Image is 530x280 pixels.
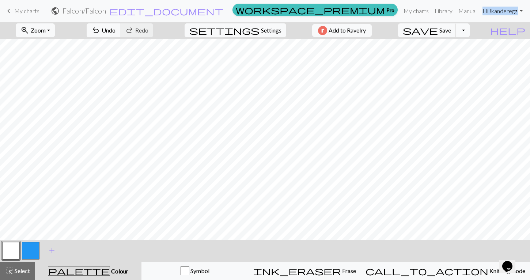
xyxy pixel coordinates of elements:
button: Add to Ravelry [312,24,372,37]
h2: Falcon / Falcon [63,7,106,15]
span: Save [439,27,451,34]
button: Colour [35,262,141,280]
span: Zoom [31,27,46,34]
span: Settings [261,26,281,35]
button: Symbol [141,262,249,280]
span: undo [91,25,100,35]
span: Select [14,267,30,274]
button: Erase [249,262,361,280]
img: Ravelry [318,26,327,35]
span: ink_eraser [253,266,341,276]
span: help [490,25,525,35]
span: edit_document [109,6,223,16]
span: keyboard_arrow_left [4,6,13,16]
span: Undo [102,27,116,34]
a: HiJkanderegg [480,4,526,18]
a: My charts [401,4,432,18]
span: palette [48,266,110,276]
span: workspace_premium [236,5,385,15]
button: Undo [87,23,121,37]
button: SettingsSettings [185,23,286,37]
button: Save [398,23,456,37]
span: public [51,6,60,16]
span: Symbol [189,267,209,274]
iframe: chat widget [499,251,523,273]
span: call_to_action [366,266,488,276]
a: My charts [4,5,39,17]
button: Zoom [16,23,55,37]
span: settings [189,25,260,35]
a: Library [432,4,455,18]
span: highlight_alt [5,266,14,276]
a: Manual [455,4,480,18]
span: Erase [341,267,356,274]
span: My charts [14,7,39,14]
i: Settings [189,26,260,35]
span: Knitting mode [488,267,525,274]
span: save [403,25,438,35]
a: Pro [232,4,398,16]
span: add [48,246,56,256]
span: zoom_in [20,25,29,35]
button: Knitting mode [361,262,530,280]
span: Colour [110,268,128,275]
span: Add to Ravelry [329,26,366,35]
